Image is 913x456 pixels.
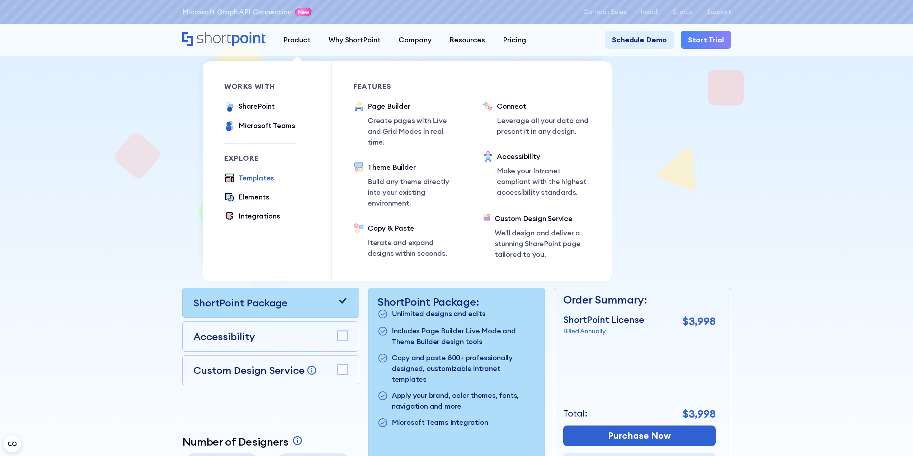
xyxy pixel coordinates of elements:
[683,406,716,422] p: $3,998
[368,162,461,173] div: Theme Builder
[368,237,461,259] p: Iterate and expand designs within seconds.
[673,8,693,15] a: Status
[239,192,269,202] div: Elements
[239,101,275,112] div: SharePoint
[681,31,731,49] a: Start Trial
[784,373,913,456] iframe: Chat Widget
[503,34,526,45] div: Pricing
[497,151,590,162] div: Accessibility
[494,31,535,49] a: Pricing
[483,213,590,260] a: Custom Design ServiceWe’ll design and deliver a stunning SharePoint page tailored to you.
[224,120,295,132] a: Microsoft Teams
[368,223,461,234] div: Copy & Paste
[563,313,644,327] p: ShortPoint License
[368,176,461,208] p: Build any theme directly into your existing environment.
[392,325,536,347] p: Includes Page Builder Live Mode and Theme Builder design tools
[353,223,461,259] a: Copy & PasteIterate and expand designs within seconds.
[563,292,716,308] p: Order Summary:
[377,295,536,308] p: ShortPoint Package:
[605,31,674,49] a: Schedule Demo
[497,165,590,198] p: Make your Intranet compliant with the highest accessibility standards.
[563,426,716,446] a: Purchase Now
[392,308,486,320] p: Unlimited designs and edits
[239,211,280,221] div: Integrations
[441,31,494,49] a: Resources
[495,227,590,260] p: We’ll design and deliver a stunning SharePoint page tailored to you.
[224,101,275,113] a: SharePoint
[193,364,305,377] p: Custom Design Service
[239,173,274,183] div: Templates
[641,8,659,15] a: Install
[320,31,390,49] a: Why ShortPoint
[399,34,432,45] div: Company
[390,31,441,49] a: Company
[193,295,287,310] p: ShortPoint Package
[239,120,295,131] div: Microsoft Teams
[368,115,461,147] p: Create pages with Live and Grid Modes in real-time.
[450,34,485,45] div: Resources
[497,115,590,137] p: Leverage all your data and present it in any design.
[353,101,461,147] a: Page BuilderCreate pages with Live and Grid Modes in real-time.
[392,417,488,429] p: Microsoft Teams Integration
[224,173,274,184] a: Templates
[182,435,288,448] p: Number of Designers
[583,8,626,15] a: Contact Sales
[224,211,280,222] a: Integrations
[4,435,21,452] button: Open CMP widget
[392,390,536,412] p: Apply your brand, color themes, fonts, navigation and more
[224,83,296,90] div: works with
[497,101,590,112] div: Connect
[563,326,644,336] p: Billed Annually
[353,83,461,90] div: Features
[224,192,269,203] a: Elements
[182,32,266,47] a: Home
[707,8,731,15] a: Support
[224,155,296,162] div: Explore
[483,101,590,137] a: ConnectLeverage all your data and present it in any design.
[368,101,461,112] div: Page Builder
[193,329,255,344] p: Accessibility
[329,34,381,45] div: Why ShortPoint
[495,213,590,224] div: Custom Design Service
[483,151,590,199] a: AccessibilityMake your Intranet compliant with the highest accessibility standards.
[683,313,716,329] p: $3,998
[353,162,461,208] a: Theme BuilderBuild any theme directly into your existing environment.
[563,407,588,420] p: Total:
[283,34,311,45] div: Product
[182,6,292,17] a: Microsoft Graph API Connection
[274,31,320,49] a: Product
[182,435,305,448] a: Number of Designers
[392,352,536,385] p: Copy and paste 800+ professionally designed, customizable intranet templates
